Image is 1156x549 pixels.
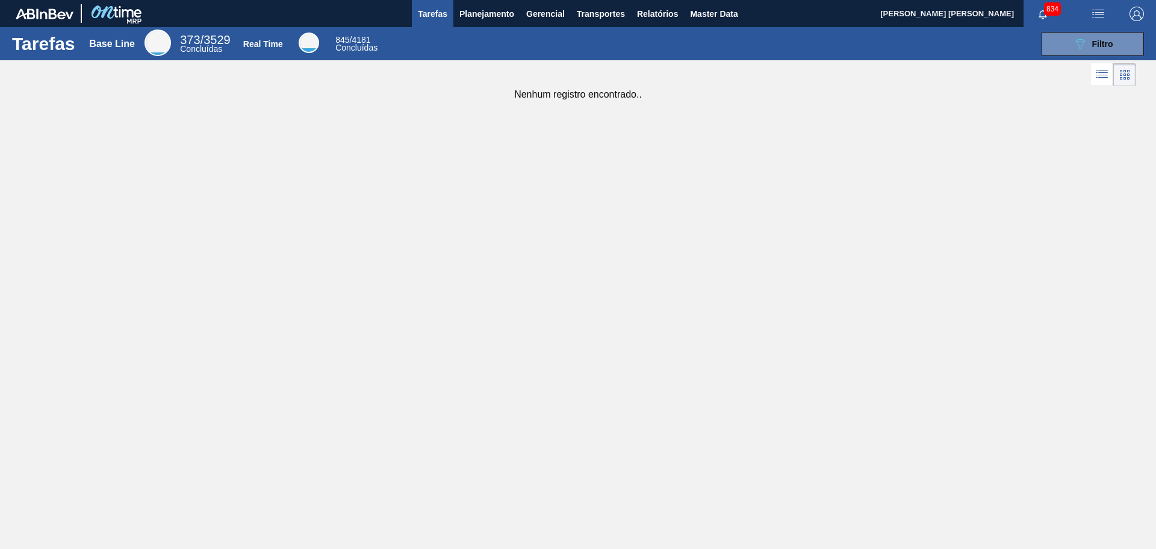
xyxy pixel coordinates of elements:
img: TNhmsLtSVTkK8tSr43FrP2fwEKptu5GPRR3wAAAABJRU5ErkJggg== [16,8,73,19]
span: Relatórios [637,7,678,21]
img: userActions [1091,7,1105,21]
span: / 3529 [180,33,230,46]
div: Visão em Lista [1091,63,1113,86]
div: Base Line [89,39,135,49]
img: Logout [1130,7,1144,21]
div: Base Line [180,35,230,53]
span: Concluídas [335,43,378,52]
button: Notificações [1024,5,1062,22]
span: Planejamento [459,7,514,21]
span: 373 [180,33,200,46]
span: / 4181 [335,35,370,45]
span: Gerencial [526,7,565,21]
span: Filtro [1092,39,1113,49]
div: Real Time [243,39,283,49]
div: Base Line [144,30,171,56]
button: Filtro [1042,32,1144,56]
span: Tarefas [418,7,447,21]
span: Concluídas [180,44,222,54]
span: Transportes [577,7,625,21]
div: Real Time [299,33,319,53]
span: 834 [1044,2,1061,16]
div: Real Time [335,36,378,52]
span: 845 [335,35,349,45]
div: Visão em Cards [1113,63,1136,86]
h1: Tarefas [12,37,75,51]
span: Master Data [690,7,738,21]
